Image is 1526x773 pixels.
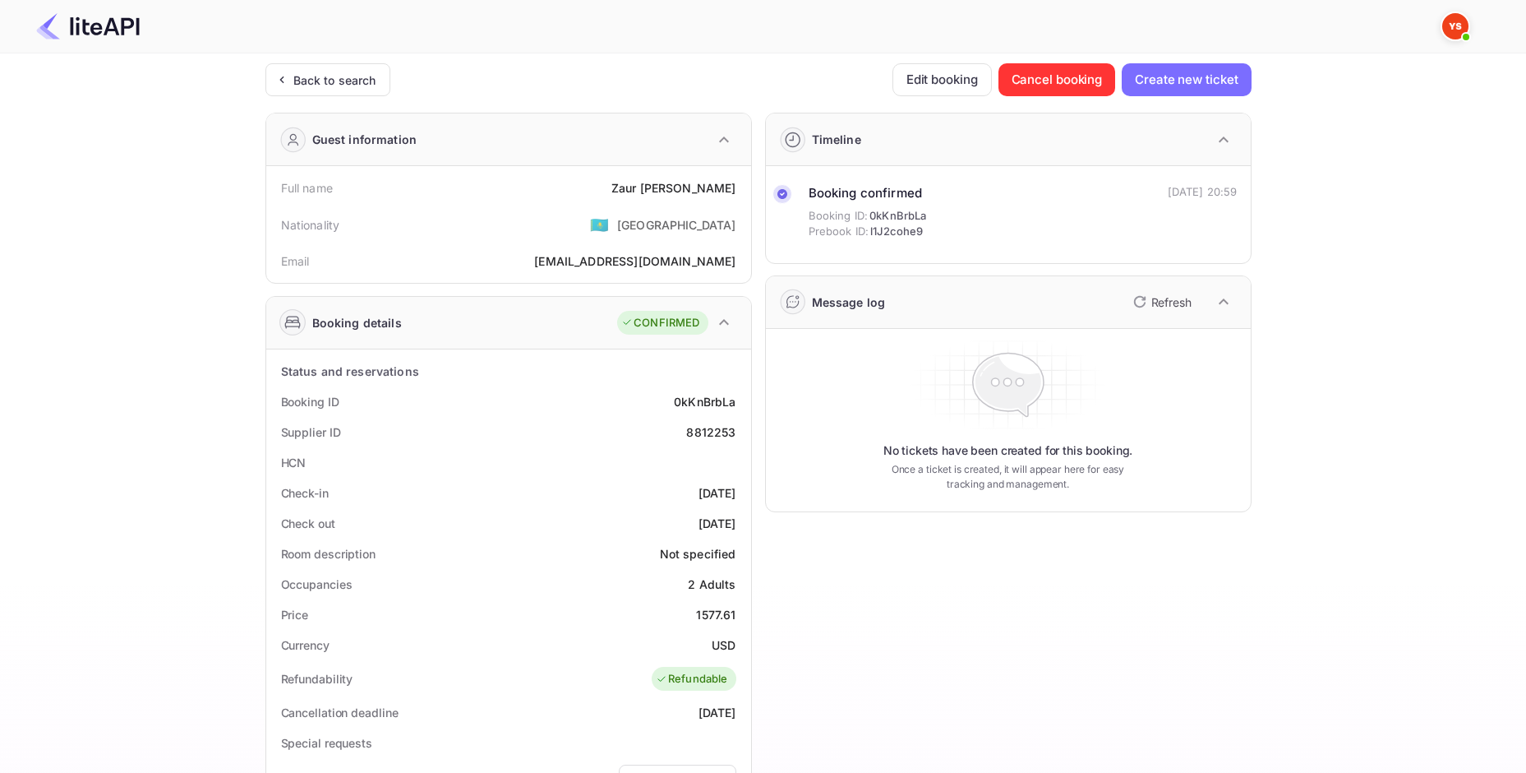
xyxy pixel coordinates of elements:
[534,252,735,270] div: [EMAIL_ADDRESS][DOMAIN_NAME]
[1168,184,1238,201] div: [DATE] 20:59
[617,216,736,234] div: [GEOGRAPHIC_DATA]
[1122,63,1251,96] button: Create new ticket
[621,315,699,331] div: CONFIRMED
[812,131,861,148] div: Timeline
[281,179,333,197] div: Full name
[892,63,992,96] button: Edit booking
[698,704,736,721] div: [DATE]
[281,636,330,654] div: Currency
[878,462,1138,492] p: Once a ticket is created, it will appear here for easy tracking and management.
[686,424,735,441] div: 8812253
[656,671,728,687] div: Refundable
[281,424,341,441] div: Supplier ID
[698,484,736,502] div: [DATE]
[281,704,399,721] div: Cancellation deadline
[712,636,735,654] div: USD
[281,393,339,410] div: Booking ID
[696,606,735,623] div: 1577.61
[281,576,353,593] div: Occupancies
[281,545,376,562] div: Room description
[293,72,376,89] div: Back to search
[281,454,307,471] div: HCN
[869,208,926,224] span: 0kKnBrbLa
[883,442,1133,459] p: No tickets have been created for this booking.
[812,294,886,311] div: Message log
[281,216,340,234] div: Nationality
[809,184,927,203] div: Booking confirmed
[1442,13,1468,39] img: Yandex Support
[998,63,1116,96] button: Cancel booking
[809,208,869,224] span: Booking ID:
[281,606,309,623] div: Price
[1123,289,1198,315] button: Refresh
[312,314,402,331] div: Booking details
[281,515,335,532] div: Check out
[590,210,609,239] span: United States
[698,515,736,532] div: [DATE]
[281,670,353,687] div: Refundability
[312,131,417,148] div: Guest information
[809,224,869,240] span: Prebook ID:
[36,13,140,39] img: LiteAPI Logo
[281,734,372,752] div: Special requests
[660,545,736,562] div: Not specified
[281,363,419,380] div: Status and reservations
[281,252,310,270] div: Email
[611,179,736,197] div: Zaur [PERSON_NAME]
[1151,294,1192,311] p: Refresh
[870,224,923,240] span: l1J2cohe9
[674,393,735,410] div: 0kKnBrbLa
[281,484,329,502] div: Check-in
[688,576,735,593] div: 2 Adults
